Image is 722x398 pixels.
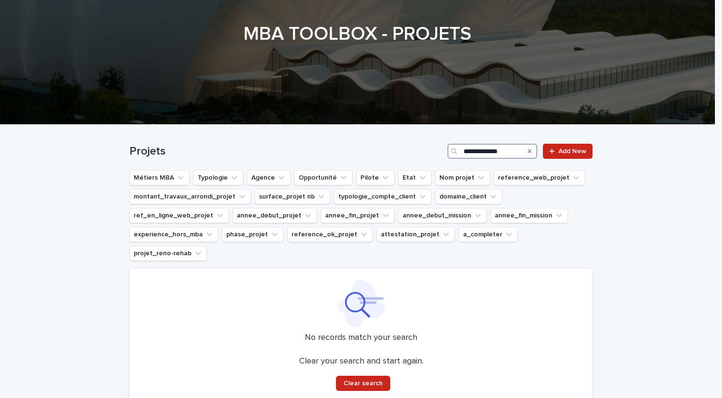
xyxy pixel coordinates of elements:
button: Clear search [336,376,390,391]
span: Add New [559,148,586,155]
button: Métiers MBA [129,170,189,185]
button: reference_web_projet [494,170,585,185]
button: surface_projet nb [255,189,330,204]
h1: MBA TOOLBOX - PROJETS [126,23,589,45]
button: typologie_compte_client [334,189,431,204]
button: Etat [398,170,431,185]
h1: Projets [129,145,444,158]
span: Clear search [344,380,383,387]
button: attestation_projet [377,227,455,242]
button: annee_fin_mission [490,208,568,223]
button: montant_travaux_arrondi_projet [129,189,251,204]
a: Add New [543,144,593,159]
p: No records match your search [141,333,581,343]
button: annee_fin_projet [321,208,395,223]
input: Search [447,144,537,159]
button: projet_reno-rehab [129,246,207,261]
button: Pilote [356,170,395,185]
button: Opportunité [294,170,352,185]
button: Agence [247,170,291,185]
button: a_completer [459,227,518,242]
button: experience_hors_mba [129,227,218,242]
button: Typologie [193,170,243,185]
button: annee_debut_projet [232,208,317,223]
p: Clear your search and start again. [299,356,423,367]
button: phase_projet [222,227,284,242]
button: ref_en_ligne_web_projet [129,208,229,223]
button: Nom projet [435,170,490,185]
button: annee_debut_mission [398,208,487,223]
button: reference_ok_projet [287,227,373,242]
button: domaine_client [435,189,502,204]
